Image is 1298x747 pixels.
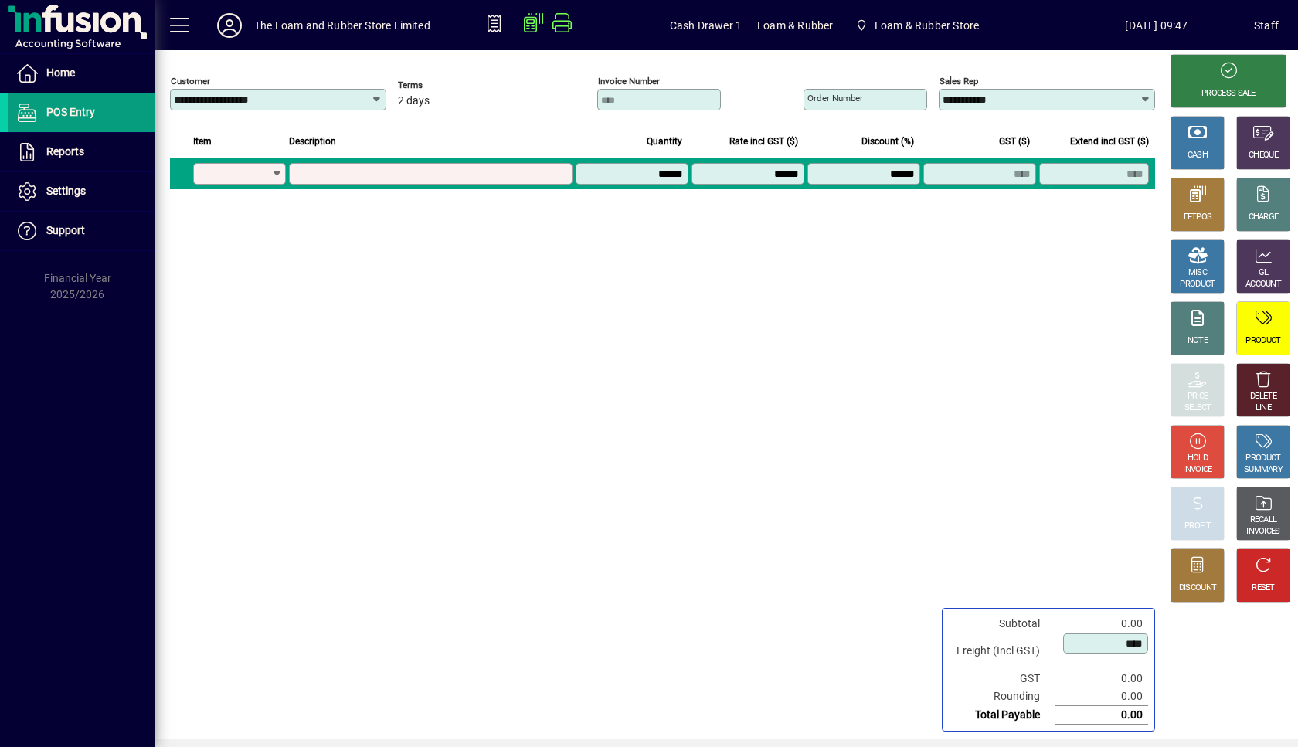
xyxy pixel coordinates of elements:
[1059,13,1254,38] span: [DATE] 09:47
[861,133,914,150] span: Discount (%)
[8,212,155,250] a: Support
[1055,688,1148,706] td: 0.00
[1249,212,1279,223] div: CHARGE
[1256,402,1271,414] div: LINE
[757,13,833,38] span: Foam & Rubber
[1249,150,1278,161] div: CHEQUE
[1188,335,1208,347] div: NOTE
[1055,706,1148,725] td: 0.00
[729,133,798,150] span: Rate incl GST ($)
[949,633,1055,670] td: Freight (Incl GST)
[647,133,682,150] span: Quantity
[1184,521,1211,532] div: PROFIT
[807,93,863,104] mat-label: Order number
[1055,615,1148,633] td: 0.00
[1179,582,1216,594] div: DISCOUNT
[1184,402,1211,414] div: SELECT
[1180,279,1215,290] div: PRODUCT
[46,224,85,236] span: Support
[8,54,155,93] a: Home
[46,106,95,118] span: POS Entry
[171,76,210,87] mat-label: Customer
[8,133,155,171] a: Reports
[1188,391,1208,402] div: PRICE
[254,13,430,38] div: The Foam and Rubber Store Limited
[8,172,155,211] a: Settings
[1188,267,1207,279] div: MISC
[949,670,1055,688] td: GST
[875,13,979,38] span: Foam & Rubber Store
[848,12,985,39] span: Foam & Rubber Store
[46,66,75,79] span: Home
[398,95,430,107] span: 2 days
[1055,670,1148,688] td: 0.00
[1250,514,1277,526] div: RECALL
[1250,391,1276,402] div: DELETE
[1245,279,1281,290] div: ACCOUNT
[940,76,978,87] mat-label: Sales rep
[949,615,1055,633] td: Subtotal
[1245,335,1280,347] div: PRODUCT
[1188,150,1208,161] div: CASH
[46,185,86,197] span: Settings
[598,76,660,87] mat-label: Invoice number
[1245,453,1280,464] div: PRODUCT
[205,12,254,39] button: Profile
[1252,582,1275,594] div: RESET
[398,80,491,90] span: Terms
[193,133,212,150] span: Item
[1188,453,1208,464] div: HOLD
[949,688,1055,706] td: Rounding
[670,13,742,38] span: Cash Drawer 1
[289,133,336,150] span: Description
[1254,13,1279,38] div: Staff
[1244,464,1283,476] div: SUMMARY
[1183,464,1211,476] div: INVOICE
[1201,88,1256,100] div: PROCESS SALE
[1070,133,1149,150] span: Extend incl GST ($)
[949,706,1055,725] td: Total Payable
[1246,526,1279,538] div: INVOICES
[1259,267,1269,279] div: GL
[999,133,1030,150] span: GST ($)
[46,145,84,158] span: Reports
[1184,212,1212,223] div: EFTPOS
